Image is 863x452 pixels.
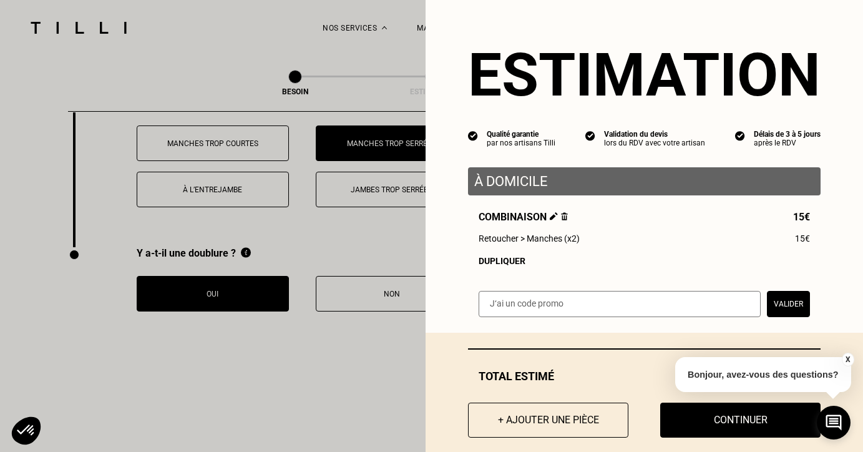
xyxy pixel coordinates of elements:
[675,357,851,392] p: Bonjour, avez-vous des questions?
[841,353,854,366] button: X
[479,211,568,223] span: Combinaison
[754,130,821,139] div: Délais de 3 à 5 jours
[468,370,821,383] div: Total estimé
[487,139,555,147] div: par nos artisans Tilli
[735,130,745,141] img: icon list info
[585,130,595,141] img: icon list info
[479,256,810,266] div: Dupliquer
[604,130,705,139] div: Validation du devis
[561,212,568,220] img: Supprimer
[793,211,810,223] span: 15€
[474,174,814,189] p: À domicile
[795,233,810,243] span: 15€
[468,130,478,141] img: icon list info
[468,403,628,438] button: + Ajouter une pièce
[767,291,810,317] button: Valider
[487,130,555,139] div: Qualité garantie
[550,212,558,220] img: Éditer
[754,139,821,147] div: après le RDV
[479,291,761,317] input: J‘ai un code promo
[468,40,821,110] section: Estimation
[479,233,580,243] span: Retoucher > Manches (x2)
[604,139,705,147] div: lors du RDV avec votre artisan
[660,403,821,438] button: Continuer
